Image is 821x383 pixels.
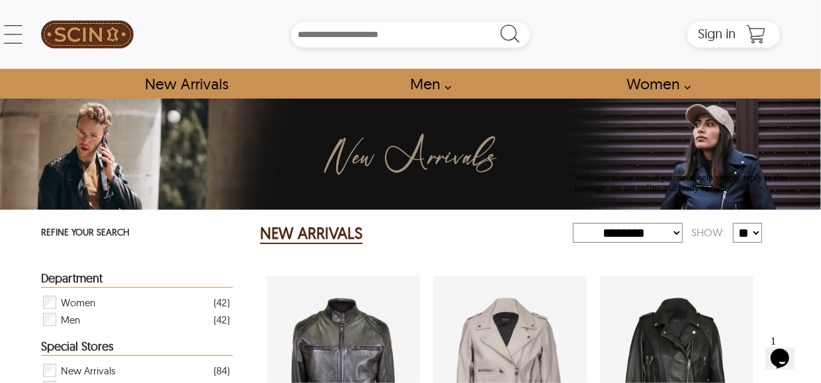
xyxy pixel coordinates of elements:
iframe: chat widget [570,167,808,323]
div: ( 84 ) [214,362,230,379]
h2: NEW ARRIVALS [260,223,363,244]
div: Filter Women New Arrivals [42,294,230,311]
p: REFINE YOUR SEARCH [41,223,233,243]
div: Filter New Arrivals New Arrivals [42,362,230,379]
a: shop men's leather jackets [396,69,459,99]
span: Women [61,294,95,311]
a: Shop New Arrivals [130,69,243,99]
a: Shopping Cart [743,24,769,44]
span: Welcome to our site, if you need help simply reply to this message, we are online and ready to help. [5,5,218,26]
div: Welcome to our site, if you need help simply reply to this message, we are online and ready to help. [5,5,243,26]
div: ( 42 ) [214,312,230,328]
div: ( 42 ) [214,294,230,311]
a: Sign in [699,30,736,40]
div: New Arrivals 85 Results Found [260,220,558,247]
img: SCIN [41,7,134,62]
a: Shop Women Leather Jackets [611,69,698,99]
iframe: chat widget [765,330,808,370]
div: Heading Filter New Arrivals by Department [41,272,233,288]
span: New Arrivals [61,362,115,379]
div: Heading Filter New Arrivals by Special Stores [41,340,233,356]
span: Sign in [699,25,736,42]
span: Men [61,311,80,328]
div: Filter Men New Arrivals [42,311,230,328]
